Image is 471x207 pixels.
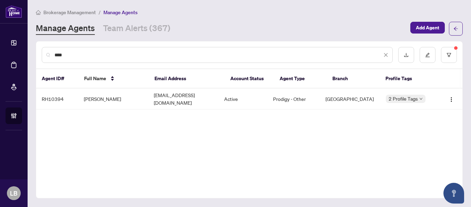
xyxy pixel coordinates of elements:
span: LB [10,188,18,198]
span: edit [425,53,430,57]
span: Add Agent [416,22,439,33]
span: down [419,97,423,101]
td: [GEOGRAPHIC_DATA] [320,88,380,110]
span: filter [447,53,451,57]
th: Agent Type [274,69,327,88]
span: 2 Profile Tags [389,95,418,103]
span: home [36,10,41,15]
button: Open asap [443,183,464,204]
th: Email Address [149,69,224,88]
span: arrow-left [453,26,458,31]
button: filter [441,47,457,63]
td: RH10394 [36,88,78,110]
th: Profile Tags [380,69,440,88]
td: [EMAIL_ADDRESS][DOMAIN_NAME] [148,88,218,110]
a: Manage Agents [36,22,95,35]
td: [PERSON_NAME] [78,88,148,110]
td: Prodigy - Other [268,88,320,110]
span: Manage Agents [103,9,138,16]
button: download [398,47,414,63]
button: Logo [446,93,457,104]
span: download [404,53,409,57]
span: Full Name [84,75,106,82]
button: edit [420,47,435,63]
span: close [383,53,388,57]
th: Account Status [225,69,274,88]
th: Agent ID# [36,69,79,88]
img: Logo [449,97,454,102]
th: Full Name [79,69,149,88]
span: Brokerage Management [43,9,96,16]
td: Active [219,88,268,110]
li: / [99,8,101,16]
button: Add Agent [410,22,445,34]
img: logo [6,5,22,18]
a: Team Alerts (367) [103,22,170,35]
th: Branch [327,69,380,88]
